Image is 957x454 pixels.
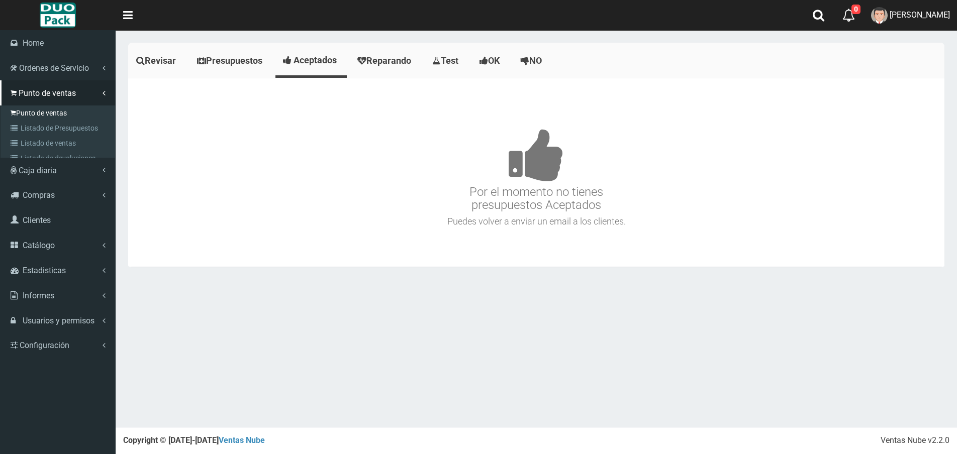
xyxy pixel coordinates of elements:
[529,55,542,66] span: NO
[275,45,347,75] a: Aceptados
[123,435,265,445] strong: Copyright © [DATE]-[DATE]
[851,5,860,14] span: 0
[219,435,265,445] a: Ventas Nube
[294,55,337,65] span: Aceptados
[23,38,44,48] span: Home
[19,166,57,175] span: Caja diaria
[3,105,115,121] a: Punto de ventas
[131,216,942,226] h4: Puedes volver a enviar un email a los clientes.
[23,316,94,325] span: Usuarios y permisos
[890,10,950,20] span: [PERSON_NAME]
[3,121,115,136] a: Listado de Presupuestos
[23,291,54,300] span: Informes
[366,55,411,66] span: Reparando
[189,45,273,76] a: Presupuestos
[488,55,500,66] span: OK
[471,45,510,76] a: OK
[23,241,55,250] span: Catálogo
[441,55,458,66] span: Test
[513,45,552,76] a: NO
[19,88,76,98] span: Punto de ventas
[3,151,115,166] a: Listado de devoluciones
[424,45,469,76] a: Test
[349,45,422,76] a: Reparando
[206,55,262,66] span: Presupuestos
[3,136,115,151] a: Listado de ventas
[40,3,75,28] img: Logo grande
[128,45,186,76] a: Revisar
[131,98,942,212] h3: Por el momento no tienes presupuestos Aceptados
[881,435,949,446] div: Ventas Nube v2.2.0
[871,7,888,24] img: User Image
[23,215,51,225] span: Clientes
[23,266,66,275] span: Estadisticas
[19,63,89,73] span: Ordenes de Servicio
[23,190,55,200] span: Compras
[20,340,69,350] span: Configuración
[145,55,176,66] span: Revisar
